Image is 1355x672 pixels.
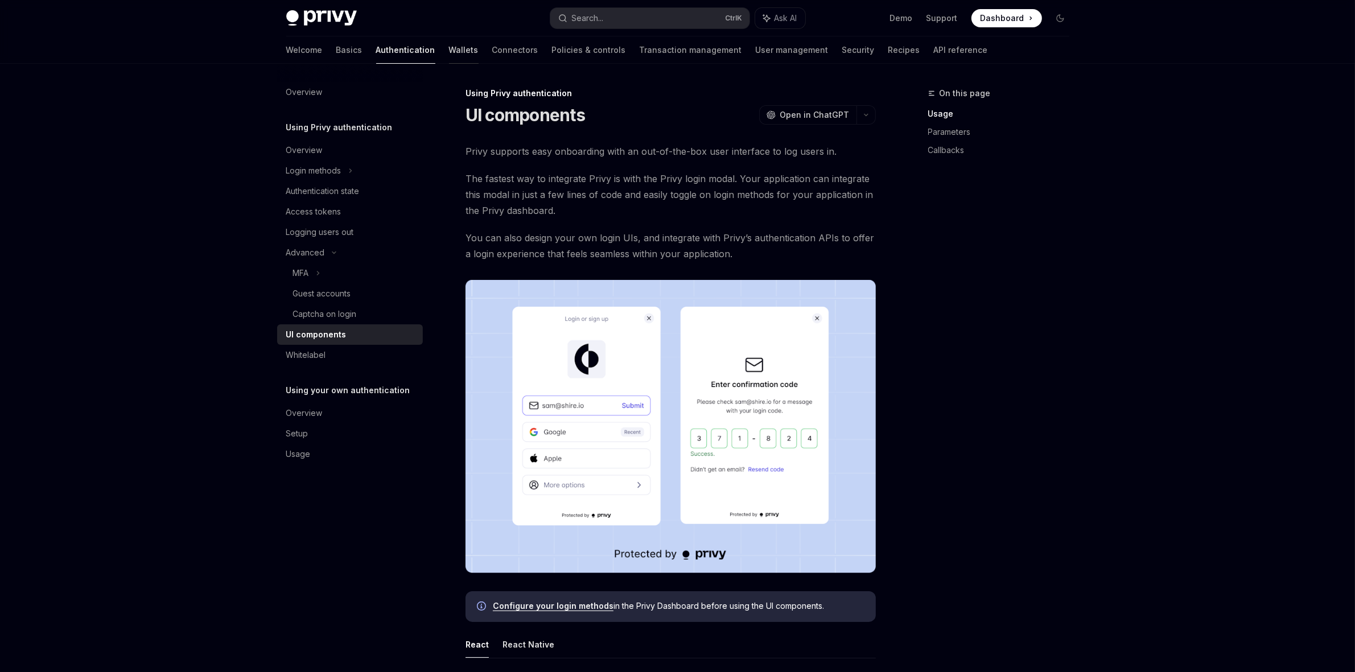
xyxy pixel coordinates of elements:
div: Overview [286,143,323,157]
a: Logging users out [277,222,423,242]
div: Guest accounts [293,287,351,300]
a: Configure your login methods [493,601,613,611]
div: Authentication state [286,184,360,198]
a: Overview [277,140,423,160]
a: Captcha on login [277,304,423,324]
span: You can also design your own login UIs, and integrate with Privy’s authentication APIs to offer a... [466,230,876,262]
div: Whitelabel [286,348,326,362]
div: MFA [293,266,309,280]
a: Connectors [492,36,538,64]
div: Logging users out [286,225,354,239]
a: Basics [336,36,363,64]
a: Welcome [286,36,323,64]
h5: Using your own authentication [286,384,410,397]
button: Open in ChatGPT [759,105,856,125]
a: Support [926,13,958,24]
a: Overview [277,403,423,423]
a: Overview [277,82,423,102]
a: UI components [277,324,423,345]
a: Recipes [888,36,920,64]
button: React [466,631,489,658]
span: The fastest way to integrate Privy is with the Privy login modal. Your application can integrate ... [466,171,876,218]
a: Whitelabel [277,345,423,365]
div: Login methods [286,164,341,178]
span: Ask AI [775,13,797,24]
a: Guest accounts [277,283,423,304]
h5: Using Privy authentication [286,121,393,134]
a: Wallets [449,36,479,64]
h1: UI components [466,105,585,125]
div: Advanced [286,246,325,259]
a: Setup [277,423,423,444]
a: API reference [934,36,988,64]
span: Ctrl K [726,14,743,23]
a: Policies & controls [552,36,626,64]
button: Search...CtrlK [550,8,749,28]
a: Dashboard [971,9,1042,27]
div: UI components [286,328,347,341]
span: Dashboard [981,13,1024,24]
div: Search... [572,11,604,25]
div: Overview [286,406,323,420]
a: Usage [928,105,1078,123]
div: Using Privy authentication [466,88,876,99]
a: Parameters [928,123,1078,141]
button: Toggle dark mode [1051,9,1069,27]
button: React Native [503,631,554,658]
div: Access tokens [286,205,341,218]
span: Privy supports easy onboarding with an out-of-the-box user interface to log users in. [466,143,876,159]
div: Captcha on login [293,307,357,321]
a: Demo [890,13,913,24]
a: Access tokens [277,201,423,222]
a: User management [756,36,829,64]
span: On this page [940,86,991,100]
div: Setup [286,427,308,440]
img: images/Onboard.png [466,280,876,573]
span: in the Privy Dashboard before using the UI components. [493,600,864,612]
a: Usage [277,444,423,464]
svg: Info [477,601,488,613]
a: Authentication [376,36,435,64]
a: Authentication state [277,181,423,201]
button: Ask AI [755,8,805,28]
div: Overview [286,85,323,99]
a: Callbacks [928,141,1078,159]
span: Open in ChatGPT [780,109,850,121]
a: Security [842,36,875,64]
a: Transaction management [640,36,742,64]
div: Usage [286,447,311,461]
img: dark logo [286,10,357,26]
